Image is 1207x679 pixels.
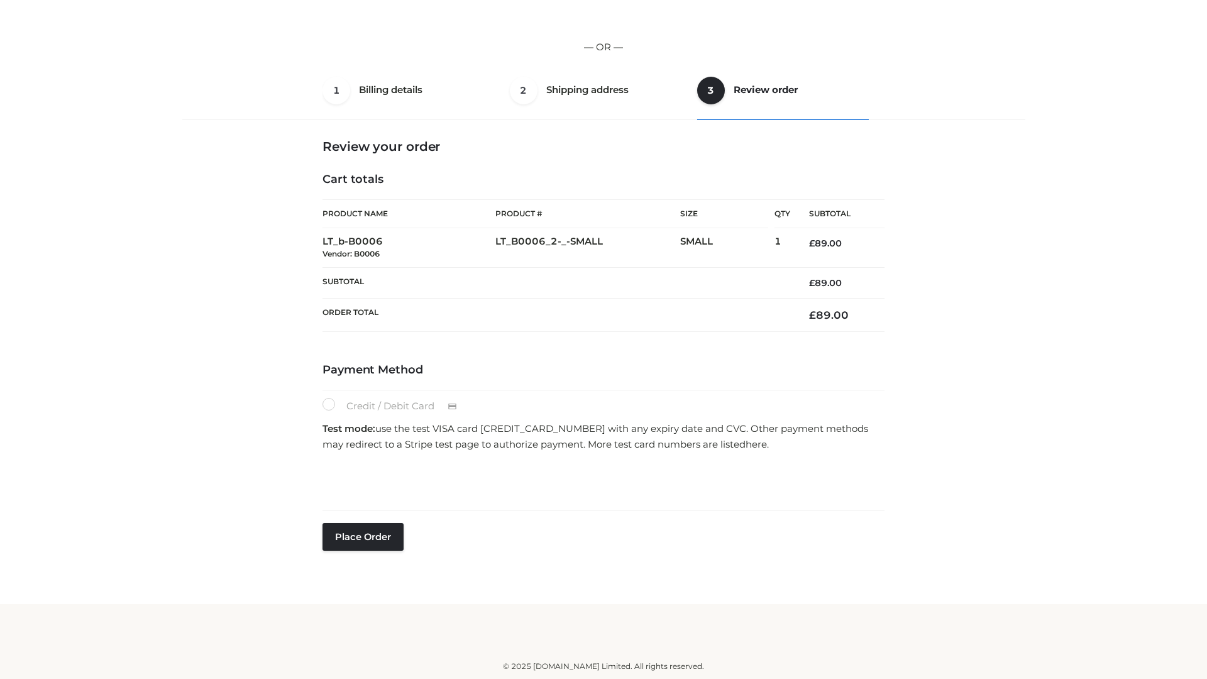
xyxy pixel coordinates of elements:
th: Product Name [322,199,495,228]
div: © 2025 [DOMAIN_NAME] Limited. All rights reserved. [187,660,1020,673]
bdi: 89.00 [809,238,842,249]
bdi: 89.00 [809,277,842,289]
button: Place order [322,523,404,551]
th: Subtotal [322,267,790,298]
th: Subtotal [790,200,885,228]
span: £ [809,277,815,289]
td: LT_B0006_2-_-SMALL [495,228,680,268]
label: Credit / Debit Card [322,398,470,414]
a: here [746,438,767,450]
th: Qty [774,199,790,228]
p: use the test VISA card [CREDIT_CARD_NUMBER] with any expiry date and CVC. Other payment methods m... [322,421,885,453]
th: Size [680,200,768,228]
span: £ [809,238,815,249]
strong: Test mode: [322,422,375,434]
small: Vendor: B0006 [322,249,380,258]
h3: Review your order [322,139,885,154]
h4: Cart totals [322,173,885,187]
th: Product # [495,199,680,228]
th: Order Total [322,299,790,332]
td: LT_b-B0006 [322,228,495,268]
span: £ [809,309,816,321]
td: SMALL [680,228,774,268]
h4: Payment Method [322,363,885,377]
td: 1 [774,228,790,268]
iframe: Secure payment input frame [320,456,882,502]
p: — OR — [187,39,1020,55]
bdi: 89.00 [809,309,849,321]
img: Credit / Debit Card [441,399,464,414]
